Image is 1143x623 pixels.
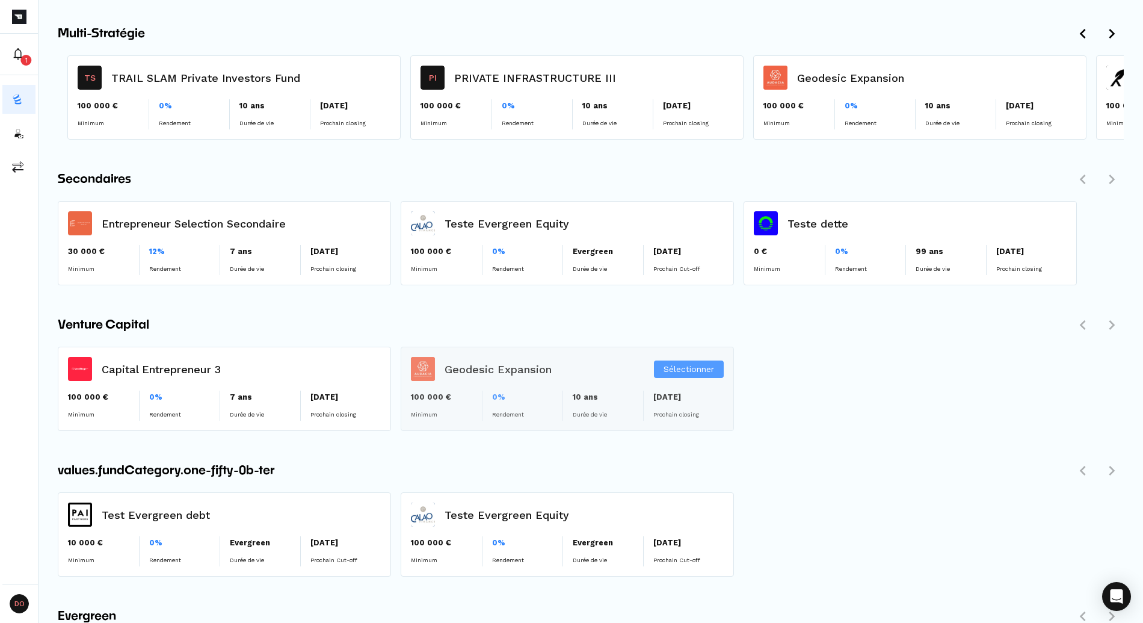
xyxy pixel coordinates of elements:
[445,507,569,523] h3: Teste Evergreen Equity
[916,262,986,275] p: Durée de vie
[797,70,904,86] h3: Geodesic Expansion
[2,40,35,69] button: 1
[10,594,29,613] span: DO
[411,211,435,235] img: Teste Evergreen Equity
[421,99,491,112] p: 100 000 €
[582,117,653,129] p: Durée de vie
[310,245,381,258] p: [DATE]
[754,262,825,275] p: Minimum
[411,503,435,527] img: Teste Evergreen Equity
[68,554,139,566] p: Minimum
[573,262,643,275] p: Durée de vie
[753,55,1086,140] a: Geodesic ExpansionGeodesic Expansion100 000 €Minimum0%Rendement10 ansDurée de vie[DATE]Prochain c...
[12,127,24,139] img: investors
[754,245,825,258] p: 0 €
[925,99,996,112] p: 10 ans
[2,85,35,114] button: funds
[320,99,390,112] p: [DATE]
[763,99,834,112] p: 100 000 €
[230,391,300,403] p: 7 ans
[68,218,92,229] img: Entrepreneur Selection Secondaire
[763,66,787,90] img: Geodesic Expansion
[102,361,221,377] h3: Capital Entrepreneur 3
[1071,459,1095,483] button: Défiler vers la gauche
[663,117,733,129] p: Prochain closing
[582,99,653,112] p: 10 ans
[454,70,616,86] h3: PRIVATE INFRASTRUCTURE III
[149,536,220,549] p: 0%
[1006,99,1076,112] p: [DATE]
[845,99,915,112] p: 0%
[149,262,220,275] p: Rendement
[573,536,643,549] p: Evergreen
[492,554,562,566] p: Rendement
[78,99,149,112] p: 100 000 €
[68,391,139,403] p: 100 000 €
[2,119,35,147] button: investors
[1006,117,1076,129] p: Prochain closing
[67,55,401,140] a: TSTRAIL SLAM Private Investors Fund100 000 €Minimum0%Rendement10 ansDurée de vie[DATE]Prochain cl...
[68,245,139,258] p: 30 000 €
[653,536,724,549] p: [DATE]
[916,245,986,258] p: 99 ans
[310,408,381,421] p: Prochain closing
[1106,66,1130,90] img: Ramify X Fund
[845,117,915,129] p: Rendement
[310,262,381,275] p: Prochain closing
[58,201,391,285] a: Entrepreneur Selection SecondaireEntrepreneur Selection Secondaire30 000 €Minimum12%Rendement7 an...
[230,245,300,258] p: 7 ans
[763,117,834,129] p: Minimum
[411,536,482,549] p: 100 000 €
[411,554,482,566] p: Minimum
[401,201,734,285] a: Teste Evergreen EquityTeste Evergreen Equity100 000 €Minimum0%RendementEvergreenDurée de vie[DATE...
[149,391,220,403] p: 0%
[102,507,210,523] h3: Test Evergreen debt
[230,408,300,421] p: Durée de vie
[58,170,131,188] span: Secondaires
[159,117,229,129] p: Rendement
[1100,313,1124,337] button: Défiler vers la droite
[502,117,572,129] p: Rendement
[102,215,286,232] h3: Entrepreneur Selection Secondaire
[1100,459,1124,483] button: Défiler vers la droite
[410,55,744,140] a: PIPRIVATE INFRASTRUCTURE III100 000 €Minimum0%Rendement10 ansDurée de vie[DATE]Prochain closing
[2,152,35,181] button: commissions
[401,347,734,431] a: Geodesic ExpansionGeodesic Expansion100 000 €Minimum0%Rendement10 ansDurée de vie[DATE]Prochain c...
[996,245,1067,258] p: [DATE]
[654,361,724,378] button: Sélectionner
[78,117,149,129] p: Minimum
[996,262,1067,275] p: Prochain closing
[58,316,149,334] span: Venture Capital
[492,536,562,549] p: 0%
[835,245,905,258] p: 0%
[663,99,733,112] p: [DATE]
[149,554,220,566] p: Rendement
[445,215,569,232] h3: Teste Evergreen Equity
[239,99,310,112] p: 10 ans
[1071,313,1095,337] button: Défiler vers la gauche
[25,55,28,65] p: 1
[68,364,92,374] img: Capital Entrepreneur 3
[230,554,300,566] p: Durée de vie
[653,245,724,258] p: [DATE]
[573,554,643,566] p: Durée de vie
[68,536,139,549] p: 10 000 €
[58,25,145,43] span: Multi-Stratégie
[12,93,24,105] img: funds
[744,201,1077,285] a: Teste detteTeste dette0 €Minimum0%Rendement99 ansDurée de vie[DATE]Prochain closing
[1071,22,1095,46] button: Défiler vers la gauche
[502,99,572,112] p: 0%
[68,503,92,527] img: Test Evergreen debt
[310,391,381,403] p: [DATE]
[787,215,848,232] h3: Teste dette
[230,262,300,275] p: Durée de vie
[925,117,996,129] p: Durée de vie
[492,262,562,275] p: Rendement
[1100,22,1124,46] button: Défiler vers la droite
[239,117,310,129] p: Durée de vie
[401,492,734,577] a: Teste Evergreen EquityTeste Evergreen Equity100 000 €Minimum0%RendementEvergreenDurée de vie[DATE...
[421,117,491,129] p: Minimum
[835,262,905,275] p: Rendement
